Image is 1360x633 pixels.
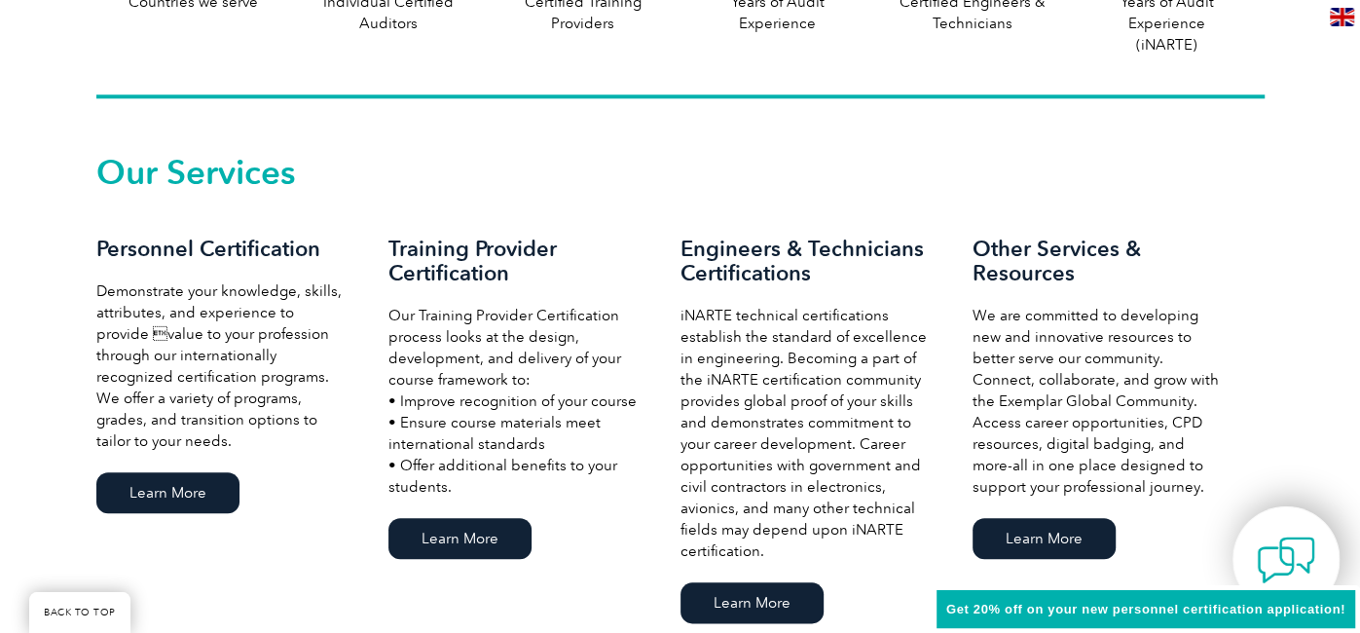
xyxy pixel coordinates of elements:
[96,157,1265,188] h2: Our Services
[973,305,1226,498] p: We are committed to developing new and innovative resources to better serve our community. Connec...
[1330,8,1354,26] img: en
[96,237,349,261] h3: Personnel Certification
[96,280,349,452] p: Demonstrate your knowledge, skills, attributes, and experience to provide value to your professi...
[946,602,1345,616] span: Get 20% off on your new personnel certification application!
[388,237,642,285] h3: Training Provider Certification
[29,592,130,633] a: BACK TO TOP
[973,518,1116,559] a: Learn More
[680,582,824,623] a: Learn More
[680,305,934,562] p: iNARTE technical certifications establish the standard of excellence in engineering. Becoming a p...
[680,237,934,285] h3: Engineers & Technicians Certifications
[388,305,642,498] p: Our Training Provider Certification process looks at the design, development, and delivery of you...
[388,518,532,559] a: Learn More
[973,237,1226,285] h3: Other Services & Resources
[1257,531,1315,589] img: contact-chat.png
[96,472,239,513] a: Learn More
